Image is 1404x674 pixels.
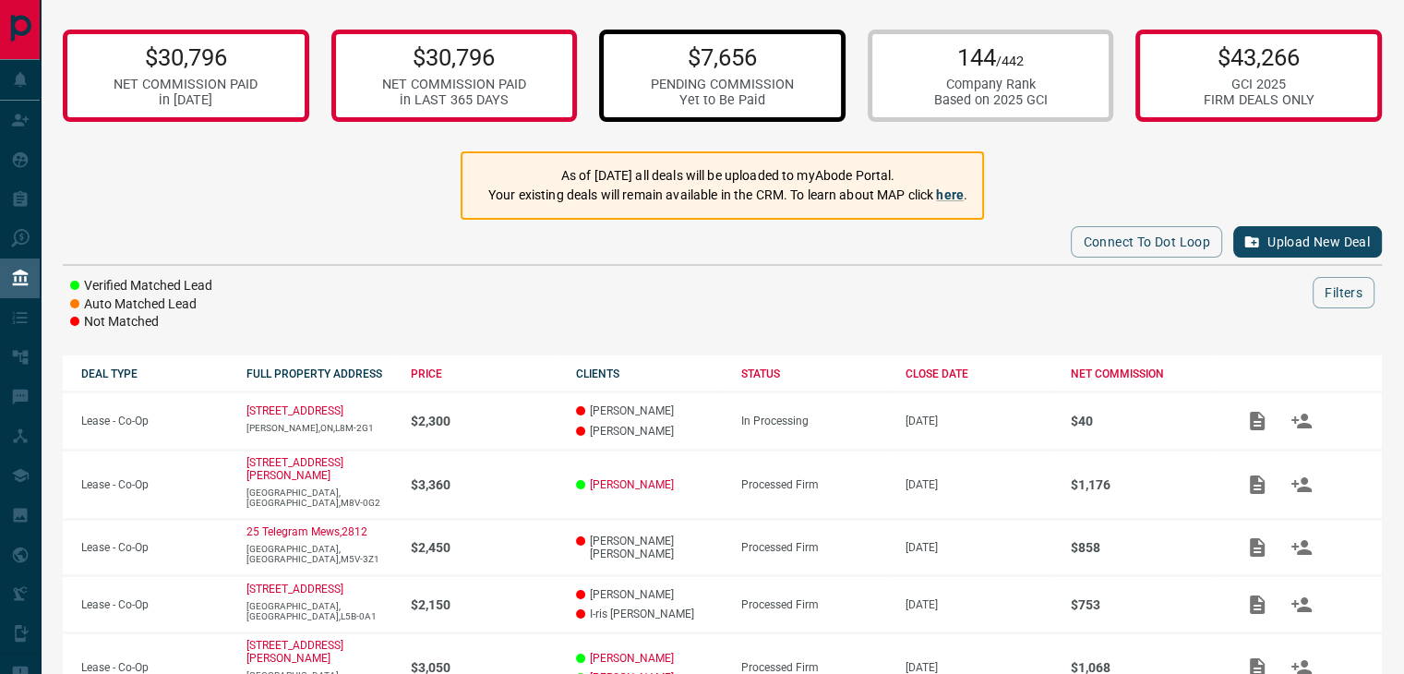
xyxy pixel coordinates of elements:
[70,277,212,295] li: Verified Matched Lead
[1204,77,1314,92] div: GCI 2025
[411,414,558,428] p: $2,300
[741,415,888,427] div: In Processing
[576,404,723,417] p: [PERSON_NAME]
[576,588,723,601] p: [PERSON_NAME]
[1279,477,1324,490] span: Match Clients
[488,166,967,186] p: As of [DATE] all deals will be uploaded to myAbode Portal.
[81,478,228,491] p: Lease - Co-Op
[1071,540,1218,555] p: $858
[411,597,558,612] p: $2,150
[590,478,674,491] a: [PERSON_NAME]
[1279,597,1324,610] span: Match Clients
[70,295,212,314] li: Auto Matched Lead
[934,77,1048,92] div: Company Rank
[1279,661,1324,674] span: Match Clients
[246,525,367,538] a: 25 Telegram Mews,2812
[246,639,343,665] a: [STREET_ADDRESS][PERSON_NAME]
[246,423,393,433] p: [PERSON_NAME],ON,L8M-2G1
[1235,540,1279,553] span: Add / View Documents
[81,598,228,611] p: Lease - Co-Op
[576,535,723,560] p: [PERSON_NAME] [PERSON_NAME]
[488,186,967,205] p: Your existing deals will remain available in the CRM. To learn about MAP click .
[741,478,888,491] div: Processed Firm
[1313,277,1374,308] button: Filters
[81,367,228,380] div: DEAL TYPE
[741,541,888,554] div: Processed Firm
[1204,92,1314,108] div: FIRM DEALS ONLY
[411,540,558,555] p: $2,450
[246,544,393,564] p: [GEOGRAPHIC_DATA],[GEOGRAPHIC_DATA],M5V-3Z1
[114,77,258,92] div: NET COMMISSION PAID
[741,598,888,611] div: Processed Firm
[246,404,343,417] a: [STREET_ADDRESS]
[651,92,794,108] div: Yet to Be Paid
[81,415,228,427] p: Lease - Co-Op
[651,43,794,71] p: $7,656
[246,583,343,596] a: [STREET_ADDRESS]
[81,541,228,554] p: Lease - Co-Op
[1071,226,1222,258] button: Connect to Dot Loop
[741,367,888,380] div: STATUS
[1279,540,1324,553] span: Match Clients
[934,43,1048,71] p: 144
[1204,43,1314,71] p: $43,266
[114,92,258,108] div: in [DATE]
[411,367,558,380] div: PRICE
[70,313,212,331] li: Not Matched
[651,77,794,92] div: PENDING COMMISSION
[1235,661,1279,674] span: Add / View Documents
[1233,226,1382,258] button: Upload New Deal
[246,367,393,380] div: FULL PROPERTY ADDRESS
[81,661,228,674] p: Lease - Co-Op
[934,92,1048,108] div: Based on 2025 GCI
[1071,477,1218,492] p: $1,176
[382,43,526,71] p: $30,796
[1235,414,1279,427] span: Add / View Documents
[576,608,723,620] p: I-ris [PERSON_NAME]
[936,187,964,202] a: here
[246,487,393,508] p: [GEOGRAPHIC_DATA],[GEOGRAPHIC_DATA],M8V-0G2
[906,367,1052,380] div: CLOSE DATE
[906,541,1052,554] p: [DATE]
[906,415,1052,427] p: [DATE]
[1071,414,1218,428] p: $40
[1071,367,1218,380] div: NET COMMISSION
[246,601,393,621] p: [GEOGRAPHIC_DATA],[GEOGRAPHIC_DATA],L5B-0A1
[741,661,888,674] div: Processed Firm
[114,43,258,71] p: $30,796
[382,92,526,108] div: in LAST 365 DAYS
[1279,414,1324,427] span: Match Clients
[906,478,1052,491] p: [DATE]
[996,54,1024,69] span: /442
[382,77,526,92] div: NET COMMISSION PAID
[246,456,343,482] a: [STREET_ADDRESS][PERSON_NAME]
[576,367,723,380] div: CLIENTS
[1235,597,1279,610] span: Add / View Documents
[411,477,558,492] p: $3,360
[590,652,674,665] a: [PERSON_NAME]
[906,598,1052,611] p: [DATE]
[576,425,723,438] p: [PERSON_NAME]
[1235,477,1279,490] span: Add / View Documents
[906,661,1052,674] p: [DATE]
[1071,597,1218,612] p: $753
